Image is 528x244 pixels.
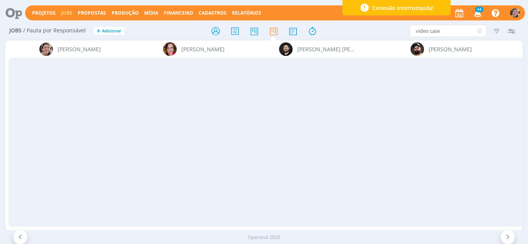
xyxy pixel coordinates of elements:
[75,10,108,16] button: Propostas
[164,10,193,16] a: Financeiro
[30,10,58,16] button: Projetos
[196,10,229,16] button: Cadastros
[510,8,520,18] img: A
[510,6,520,20] button: A
[475,7,484,12] span: 44
[112,10,139,16] a: Produção
[162,10,196,16] button: Financeiro
[297,45,356,53] span: [PERSON_NAME] [PERSON_NAME]
[9,27,22,34] span: Jobs
[58,45,101,53] span: [PERSON_NAME]
[469,6,485,20] button: 44
[23,27,86,34] span: / Pauta por Responsável
[199,10,227,16] span: Cadastros
[410,25,487,37] input: Busca
[372,4,434,12] span: Conexão interrompida!
[163,42,177,56] img: B
[109,10,141,16] button: Produção
[230,10,264,16] button: Relatórios
[61,10,72,16] a: Jobs
[59,10,75,16] button: Jobs
[102,29,121,34] span: Adicionar
[142,10,160,16] button: Mídia
[279,42,293,56] img: B
[39,42,53,56] img: A
[232,10,261,16] a: Relatórios
[78,10,106,16] span: Propostas
[94,27,124,35] button: +Adicionar
[32,10,56,16] a: Projetos
[429,45,472,53] span: [PERSON_NAME]
[97,27,100,35] span: +
[410,42,424,56] img: B
[181,45,225,53] span: [PERSON_NAME]
[144,10,158,16] a: Mídia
